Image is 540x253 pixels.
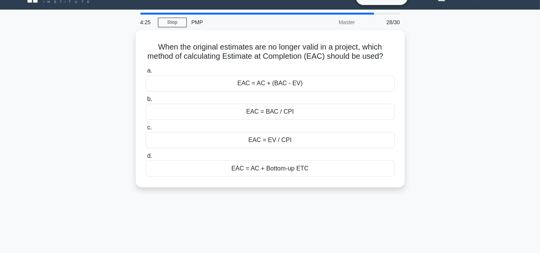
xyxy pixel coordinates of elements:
div: Master [292,15,360,30]
div: EAC = EV / CPI [146,132,395,148]
span: c. [147,124,152,131]
div: 28/30 [360,15,405,30]
a: Stop [158,18,187,27]
div: EAC = BAC / CPI [146,104,395,120]
h5: When the original estimates are no longer valid in a project, which method of calculating Estimat... [145,42,395,61]
span: b. [147,96,152,102]
div: PMP [187,15,292,30]
div: EAC = AC + Bottom-up ETC [146,160,395,177]
div: EAC = AC + (BAC - EV) [146,75,395,91]
div: 4:25 [136,15,158,30]
span: d. [147,152,152,159]
span: a. [147,67,152,74]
